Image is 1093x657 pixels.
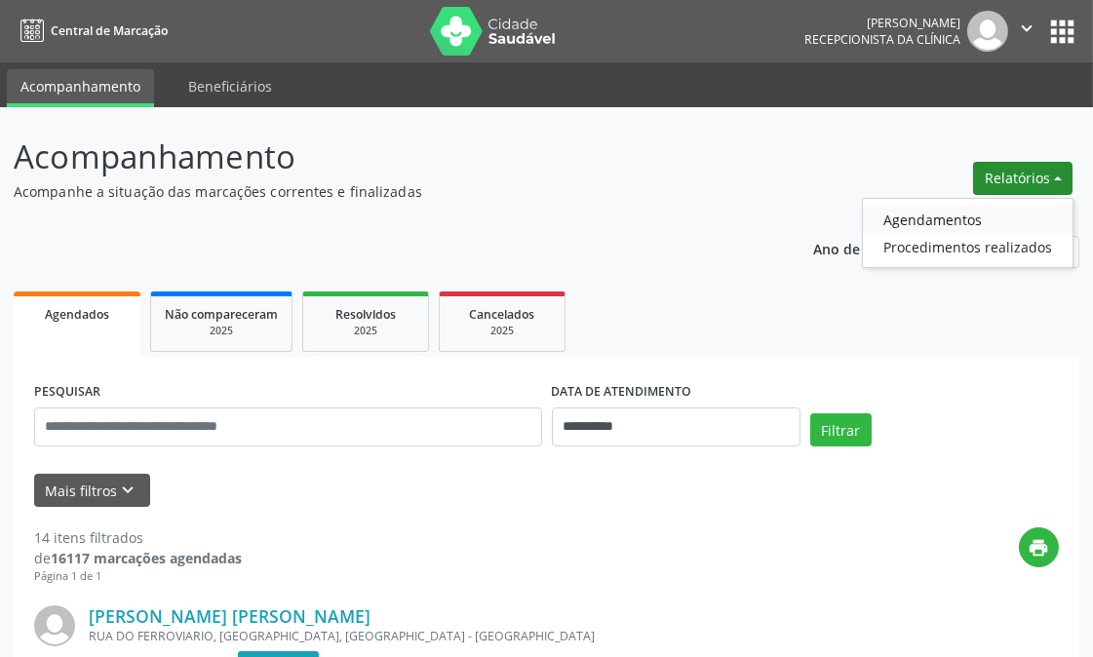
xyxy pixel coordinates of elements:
[34,377,100,407] label: PESQUISAR
[863,206,1073,233] a: Agendamentos
[34,568,242,585] div: Página 1 de 1
[862,198,1073,268] ul: Relatórios
[14,133,760,181] p: Acompanhamento
[552,377,692,407] label: DATA DE ATENDIMENTO
[51,22,168,39] span: Central de Marcação
[14,15,168,47] a: Central de Marcação
[453,324,551,338] div: 2025
[165,306,278,323] span: Não compareceram
[51,549,242,567] strong: 16117 marcações agendadas
[165,324,278,338] div: 2025
[470,306,535,323] span: Cancelados
[34,527,242,548] div: 14 itens filtrados
[1029,537,1050,559] i: print
[813,236,986,260] p: Ano de acompanhamento
[804,31,960,48] span: Recepcionista da clínica
[1016,18,1037,39] i: 
[14,181,760,202] p: Acompanhe a situação das marcações correntes e finalizadas
[34,474,150,508] button: Mais filtroskeyboard_arrow_down
[973,162,1073,195] button: Relatórios
[967,11,1008,52] img: img
[810,413,872,446] button: Filtrar
[34,548,242,568] div: de
[863,233,1073,260] a: Procedimentos realizados
[7,69,154,107] a: Acompanhamento
[175,69,286,103] a: Beneficiários
[1008,11,1045,52] button: 
[118,480,139,501] i: keyboard_arrow_down
[1019,527,1059,567] button: print
[89,628,766,644] div: RUA DO FERROVIARIO, [GEOGRAPHIC_DATA], [GEOGRAPHIC_DATA] - [GEOGRAPHIC_DATA]
[45,306,109,323] span: Agendados
[34,605,75,646] img: img
[317,324,414,338] div: 2025
[1045,15,1079,49] button: apps
[335,306,396,323] span: Resolvidos
[804,15,960,31] div: [PERSON_NAME]
[89,605,371,627] a: [PERSON_NAME] [PERSON_NAME]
